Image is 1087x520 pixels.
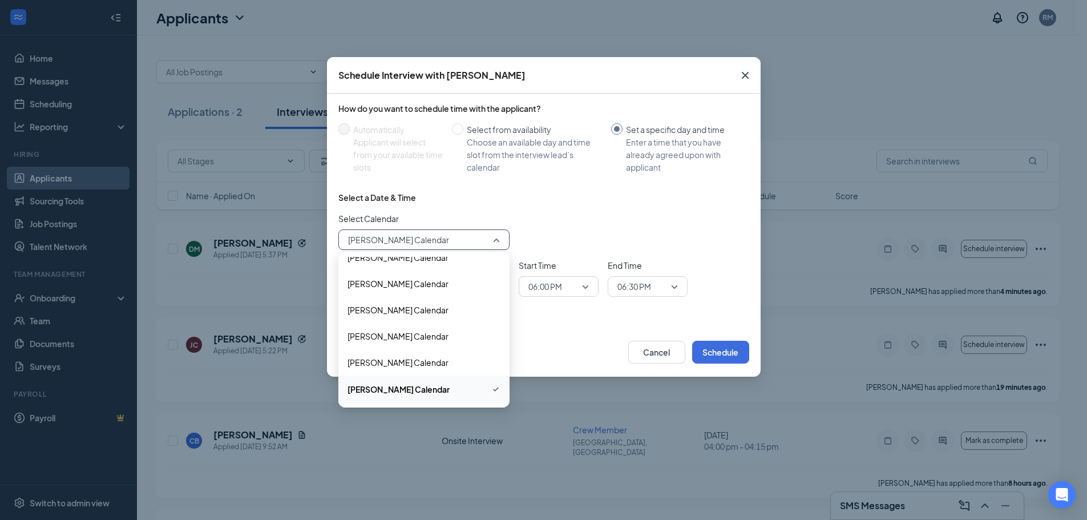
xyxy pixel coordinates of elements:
[467,123,602,136] div: Select from availability
[528,278,562,295] span: 06:00 PM
[738,68,752,82] svg: Cross
[617,278,651,295] span: 06:30 PM
[347,251,448,264] span: [PERSON_NAME] Calendar
[626,136,740,174] div: Enter a time that you have already agreed upon with applicant
[347,304,448,316] span: [PERSON_NAME] Calendar
[347,356,448,369] span: [PERSON_NAME] Calendar
[730,57,761,94] button: Close
[338,212,510,225] span: Select Calendar
[626,123,740,136] div: Set a specific day and time
[347,383,450,396] span: [PERSON_NAME] Calendar
[347,277,448,290] span: [PERSON_NAME] Calendar
[628,341,685,364] button: Cancel
[467,136,602,174] div: Choose an available day and time slot from the interview lead’s calendar
[353,136,443,174] div: Applicant will select from your available time slots
[608,259,688,272] span: End Time
[348,231,449,248] span: [PERSON_NAME] Calendar
[353,123,443,136] div: Automatically
[338,192,416,203] div: Select a Date & Time
[519,259,599,272] span: Start Time
[338,69,526,82] div: Schedule Interview with [PERSON_NAME]
[338,103,749,114] div: How do you want to schedule time with the applicant?
[1048,481,1076,509] div: Open Intercom Messenger
[491,382,500,396] svg: Checkmark
[692,341,749,364] button: Schedule
[347,330,448,342] span: [PERSON_NAME] Calendar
